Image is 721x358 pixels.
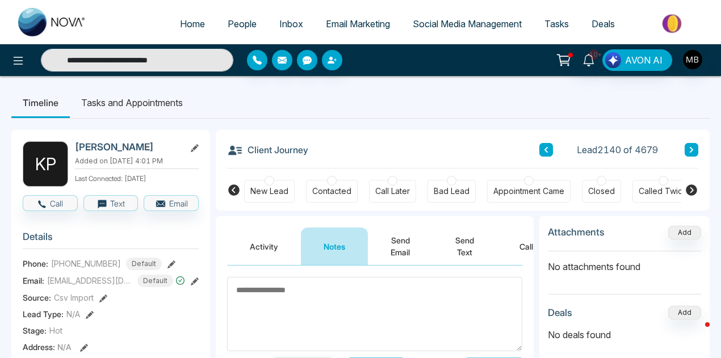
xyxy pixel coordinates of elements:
[250,186,288,197] div: New Lead
[47,275,132,287] span: [EMAIL_ADDRESS][DOMAIN_NAME]
[497,228,556,265] button: Call
[668,306,701,319] button: Add
[683,50,702,69] img: User Avatar
[144,195,199,211] button: Email
[668,227,701,237] span: Add
[23,308,64,320] span: Lead Type:
[580,13,626,35] a: Deals
[75,156,199,166] p: Added on [DATE] 4:01 PM
[23,292,51,304] span: Source:
[23,258,48,269] span: Phone:
[23,231,199,249] h3: Details
[493,186,564,197] div: Appointment Came
[548,307,572,318] h3: Deals
[227,228,301,265] button: Activity
[83,195,139,211] button: Text
[533,13,580,35] a: Tasks
[548,251,701,273] p: No attachments found
[49,325,62,336] span: Hot
[605,52,621,68] img: Lead Flow
[413,18,522,30] span: Social Media Management
[589,49,599,60] span: 10+
[75,141,181,153] h2: [PERSON_NAME]
[639,186,688,197] div: Called Twice
[227,141,308,158] h3: Client Journey
[326,18,390,30] span: Email Marketing
[23,195,78,211] button: Call
[23,325,47,336] span: Stage:
[592,18,615,30] span: Deals
[312,186,351,197] div: Contacted
[588,186,615,197] div: Closed
[315,13,401,35] a: Email Marketing
[548,328,701,342] p: No deals found
[434,186,470,197] div: Bad Lead
[57,342,72,352] span: N/A
[401,13,533,35] a: Social Media Management
[228,18,257,30] span: People
[301,228,368,265] button: Notes
[23,141,68,187] div: K P
[23,275,44,287] span: Email:
[544,18,569,30] span: Tasks
[137,275,173,287] span: Default
[577,143,658,157] span: Lead 2140 of 4679
[75,171,199,184] p: Last Connected: [DATE]
[180,18,205,30] span: Home
[70,87,194,118] li: Tasks and Appointments
[18,8,86,36] img: Nova CRM Logo
[632,11,714,36] img: Market-place.gif
[433,228,497,265] button: Send Text
[66,308,80,320] span: N/A
[682,319,710,347] iframe: Intercom live chat
[548,226,605,238] h3: Attachments
[625,53,663,67] span: AVON AI
[126,258,162,270] span: Default
[51,258,121,269] span: [PHONE_NUMBER]
[169,13,216,35] a: Home
[368,228,433,265] button: Send Email
[23,341,72,353] span: Address:
[54,292,94,304] span: Csv Import
[11,87,70,118] li: Timeline
[668,226,701,239] button: Add
[268,13,315,35] a: Inbox
[575,49,602,69] a: 10+
[602,49,672,71] button: AVON AI
[216,13,268,35] a: People
[279,18,303,30] span: Inbox
[375,186,410,197] div: Call Later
